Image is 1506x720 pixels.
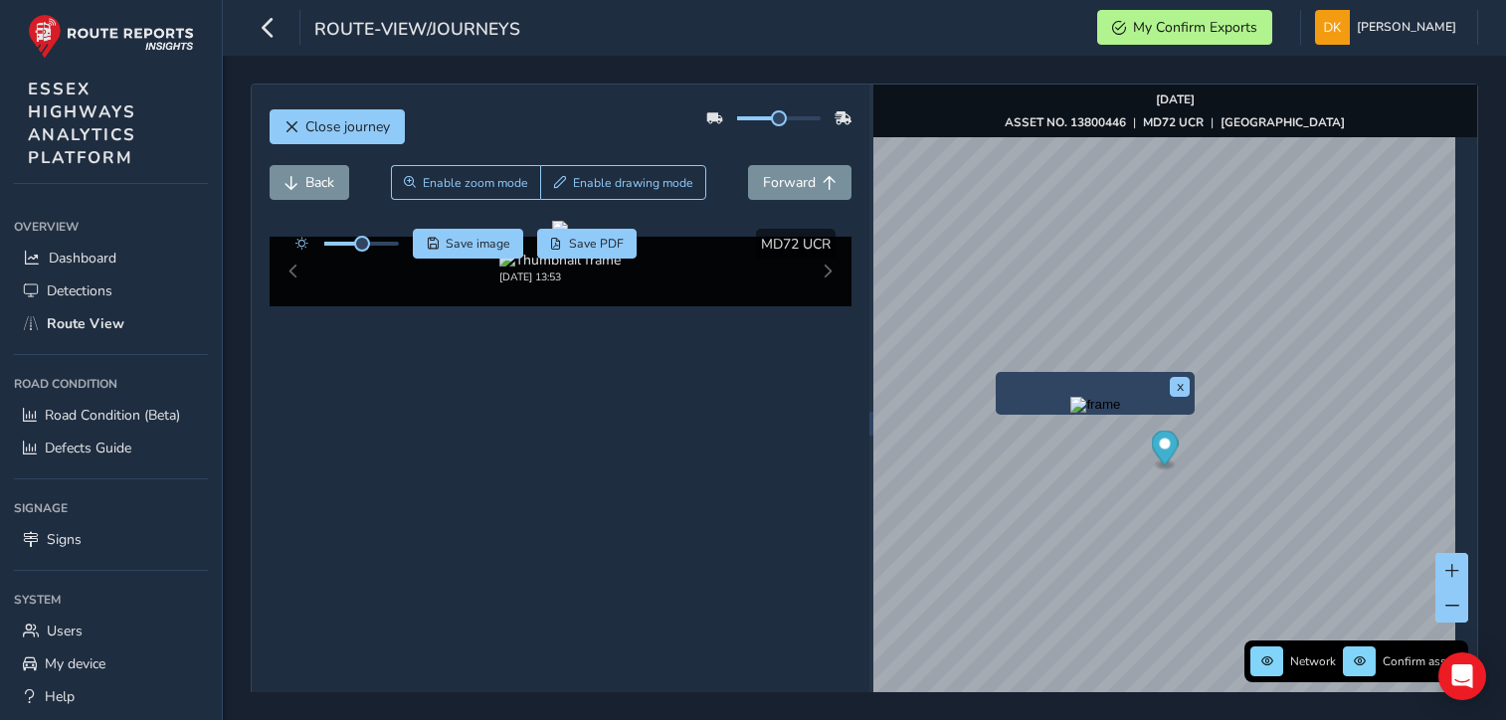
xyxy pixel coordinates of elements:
a: Road Condition (Beta) [14,399,208,432]
a: Dashboard [14,242,208,274]
span: My Confirm Exports [1133,18,1257,37]
strong: [DATE] [1156,91,1195,107]
button: [PERSON_NAME] [1315,10,1463,45]
img: Thumbnail frame [499,251,621,270]
strong: MD72 UCR [1143,114,1204,130]
button: Close journey [270,109,405,144]
span: Route View [47,314,124,333]
span: ESSEX HIGHWAYS ANALYTICS PLATFORM [28,78,136,169]
span: Forward [763,173,816,192]
div: [DATE] 13:53 [499,270,621,284]
div: System [14,585,208,615]
img: frame [1070,397,1120,413]
span: Signs [47,530,82,549]
a: My device [14,647,208,680]
strong: [GEOGRAPHIC_DATA] [1221,114,1345,130]
span: Close journey [305,117,390,136]
button: Forward [748,165,851,200]
button: Preview frame [1001,397,1190,410]
button: Save [413,229,523,259]
button: Back [270,165,349,200]
a: Users [14,615,208,647]
span: Network [1290,653,1336,669]
strong: ASSET NO. 13800446 [1005,114,1126,130]
button: PDF [537,229,638,259]
span: Defects Guide [45,439,131,457]
span: Dashboard [49,249,116,268]
a: Detections [14,274,208,307]
span: Back [305,173,334,192]
span: Users [47,622,83,640]
button: Zoom [391,165,541,200]
span: Save PDF [569,236,624,252]
div: | | [1005,114,1345,130]
span: Enable drawing mode [573,175,693,191]
span: Help [45,687,75,706]
div: Signage [14,493,208,523]
span: route-view/journeys [314,17,520,45]
a: Help [14,680,208,713]
div: Road Condition [14,369,208,399]
span: Confirm assets [1383,653,1462,669]
span: Detections [47,281,112,300]
span: [PERSON_NAME] [1357,10,1456,45]
a: Signs [14,523,208,556]
span: MD72 UCR [761,235,831,254]
span: Save image [446,236,510,252]
div: Open Intercom Messenger [1438,652,1486,700]
span: Enable zoom mode [423,175,528,191]
span: Road Condition (Beta) [45,406,180,425]
a: Route View [14,307,208,340]
div: Overview [14,212,208,242]
a: Defects Guide [14,432,208,464]
div: Map marker [1151,431,1178,471]
button: My Confirm Exports [1097,10,1272,45]
img: rr logo [28,14,194,59]
span: My device [45,654,105,673]
button: Draw [540,165,706,200]
img: diamond-layout [1315,10,1350,45]
button: x [1170,377,1190,397]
